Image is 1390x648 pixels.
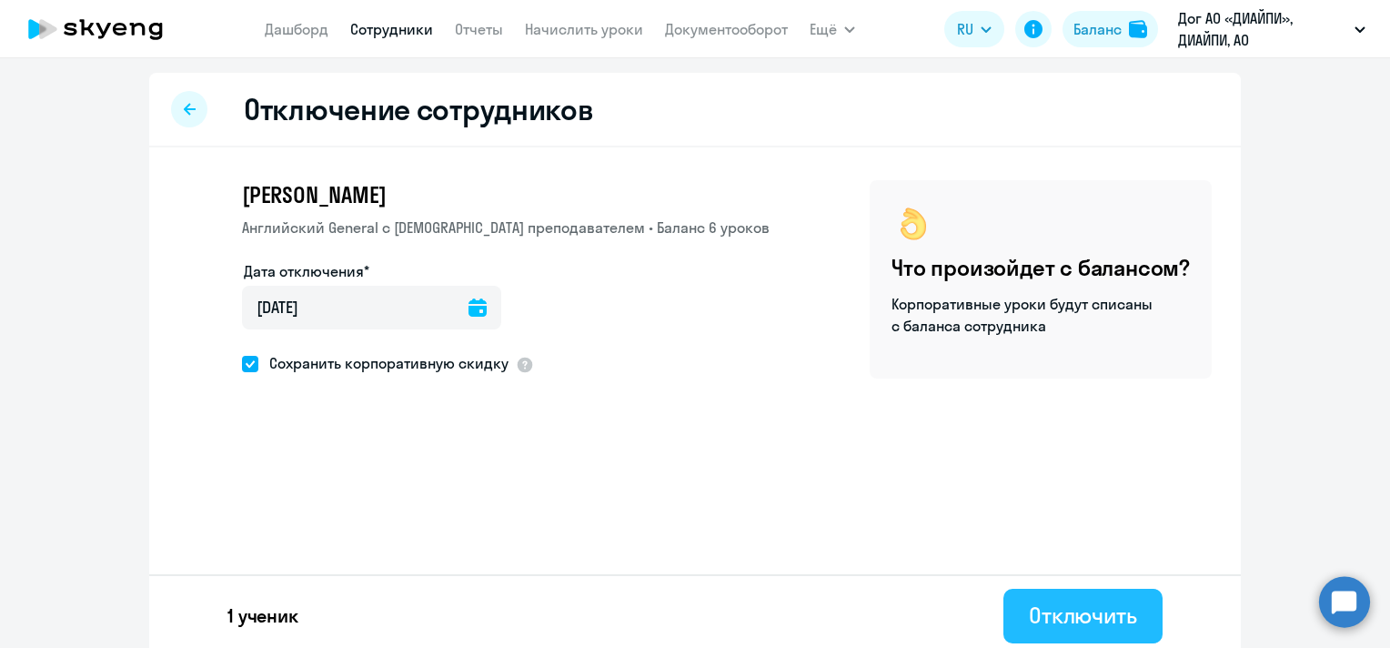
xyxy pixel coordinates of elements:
img: ok [891,202,935,246]
p: Английский General с [DEMOGRAPHIC_DATA] преподавателем • Баланс 6 уроков [242,217,770,238]
a: Сотрудники [350,20,433,38]
label: Дата отключения* [244,260,369,282]
a: Начислить уроки [525,20,643,38]
span: RU [957,18,973,40]
button: Отключить [1003,589,1163,643]
a: Документооборот [665,20,788,38]
img: balance [1129,20,1147,38]
span: Сохранить корпоративную скидку [258,352,509,374]
span: [PERSON_NAME] [242,180,386,209]
p: Дог АО «ДИАЙПИ», ДИАЙПИ, АО [1178,7,1347,51]
button: Дог АО «ДИАЙПИ», ДИАЙПИ, АО [1169,7,1375,51]
p: Корпоративные уроки будут списаны с баланса сотрудника [891,293,1155,337]
button: RU [944,11,1004,47]
a: Дашборд [265,20,328,38]
a: Отчеты [455,20,503,38]
h4: Что произойдет с балансом? [891,253,1190,282]
input: дд.мм.гггг [242,286,501,329]
p: 1 ученик [227,603,298,629]
span: Ещё [810,18,837,40]
button: Ещё [810,11,855,47]
div: Отключить [1029,601,1137,630]
div: Баланс [1073,18,1122,40]
button: Балансbalance [1063,11,1158,47]
h2: Отключение сотрудников [244,91,593,127]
